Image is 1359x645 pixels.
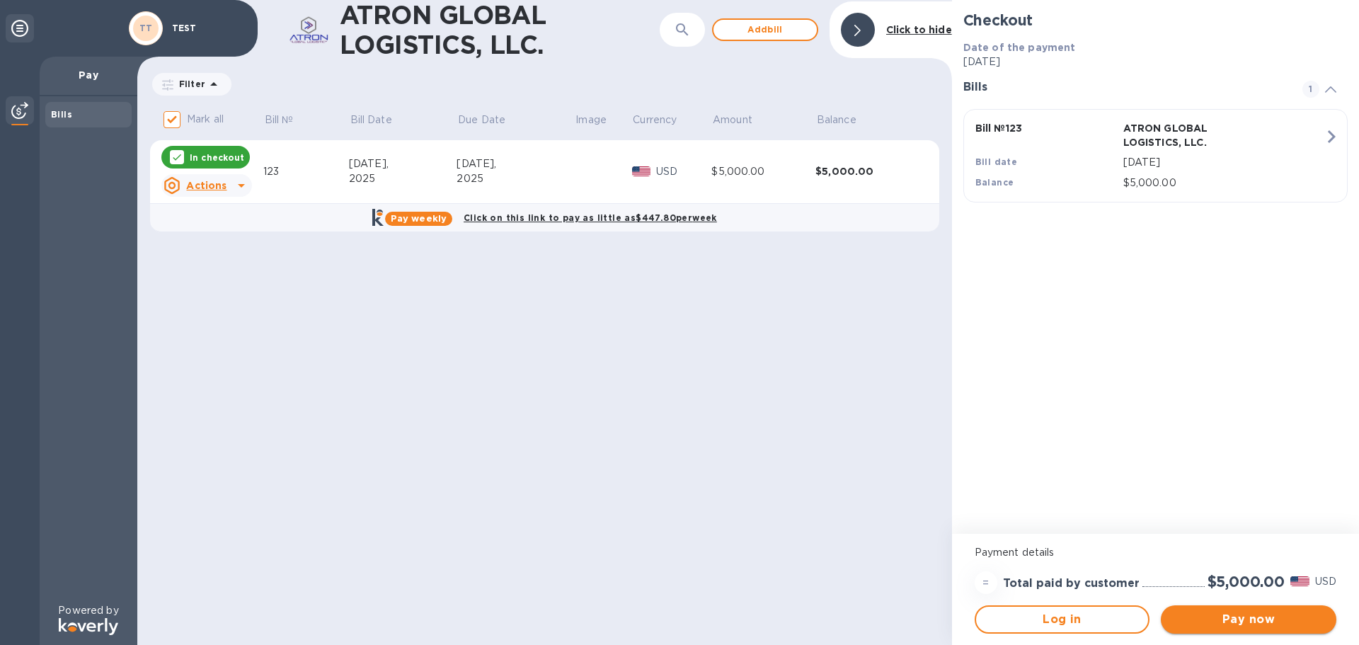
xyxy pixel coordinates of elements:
p: Currency [633,113,677,127]
img: USD [1290,576,1309,586]
b: Click to hide [886,24,952,35]
button: Pay now [1161,605,1336,634]
span: Amount [713,113,771,127]
div: $5,000.00 [711,164,815,179]
p: [DATE] [963,55,1348,69]
p: USD [656,164,711,179]
p: Mark all [187,112,224,127]
p: TEST [172,23,243,33]
p: Bill № [265,113,294,127]
img: USD [632,166,651,176]
p: Bill Date [350,113,392,127]
div: 2025 [457,171,574,186]
span: 1 [1302,81,1319,98]
p: In checkout [190,152,244,164]
p: [DATE] [1123,155,1324,170]
p: Powered by [58,603,118,618]
button: Bill №123ATRON GLOBAL LOGISTICS, LLC.Bill date[DATE]Balance$5,000.00 [963,109,1348,202]
b: Balance [975,177,1014,188]
p: Bill № 123 [975,121,1118,135]
b: TT [139,23,153,33]
span: Pay now [1172,611,1325,628]
div: 2025 [349,171,457,186]
span: Bill № [265,113,312,127]
div: 123 [263,164,349,179]
button: Addbill [712,18,818,41]
p: USD [1315,574,1336,589]
span: Due Date [458,113,524,127]
p: Amount [713,113,752,127]
h3: Total paid by customer [1003,577,1140,590]
p: ATRON GLOBAL LOGISTICS, LLC. [1123,121,1266,149]
h2: Checkout [963,11,1348,29]
span: Balance [817,113,875,127]
p: Image [575,113,607,127]
p: $5,000.00 [1123,176,1324,190]
b: Bill date [975,156,1018,167]
span: Add bill [725,21,805,38]
u: Actions [186,180,226,191]
p: Due Date [458,113,505,127]
span: Bill Date [350,113,411,127]
h2: $5,000.00 [1208,573,1285,590]
div: [DATE], [457,156,574,171]
b: Pay weekly [391,213,447,224]
div: $5,000.00 [815,164,919,178]
p: Pay [51,68,126,82]
div: [DATE], [349,156,457,171]
p: Balance [817,113,856,127]
img: Logo [59,618,118,635]
b: Bills [51,109,72,120]
p: Filter [173,78,205,90]
span: Log in [987,611,1137,628]
h3: Bills [963,81,1285,94]
div: = [975,571,997,594]
button: Log in [975,605,1150,634]
b: Click on this link to pay as little as $447.80 per week [464,212,717,223]
b: Date of the payment [963,42,1076,53]
p: Payment details [975,545,1336,560]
